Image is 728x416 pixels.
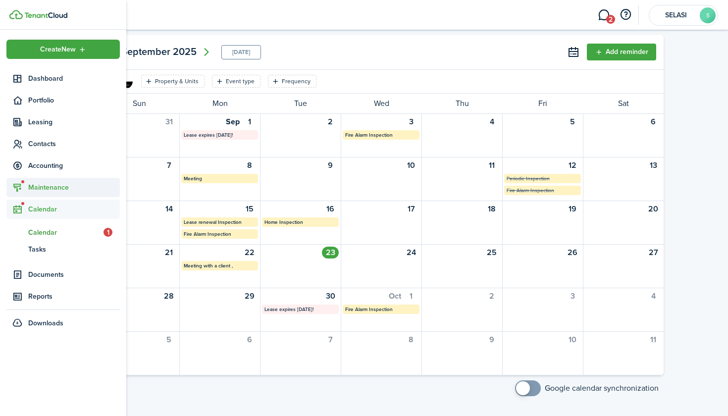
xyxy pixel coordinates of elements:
[343,130,419,140] mbsc-calendar-label: Fire Alarm Inspection
[28,291,120,302] span: Reports
[564,203,581,215] div: Friday, September 19, 2025
[564,247,581,259] div: Friday, September 26, 2025
[403,334,419,346] div: Wednesday, October 8, 2025
[645,247,662,259] div: Saturday, September 27, 2025
[40,46,76,53] span: Create New
[583,94,664,113] div: Sat
[483,159,500,171] div: Thursday, September 11, 2025
[197,42,216,62] mbsc-button: Next page
[160,247,177,259] div: Sunday, September 21, 2025
[6,241,120,258] a: Tasks
[160,159,177,171] div: Sunday, September 7, 2025
[6,69,120,88] a: Dashboard
[322,334,339,346] div: Tuesday, October 7, 2025
[6,287,120,306] a: Reports
[104,228,112,237] span: 1
[221,45,261,59] mbsc-calendar-today: Today
[181,229,258,239] mbsc-calendar-label: Fire Alarm Inspection
[141,75,205,88] filter-tag: Open filter
[656,12,696,19] span: SELASI
[262,217,339,227] mbsc-calendar-label: Home Inspection
[564,159,581,171] div: Friday, September 12, 2025
[483,203,500,215] div: Thursday, September 18, 2025
[421,94,502,113] div: Thu
[282,77,311,86] filter-tag-label: Frequency
[160,290,177,302] div: Sunday, September 28, 2025
[594,2,613,28] a: Messaging
[28,117,120,127] span: Leasing
[564,334,581,346] div: Friday, October 10, 2025
[160,334,177,346] div: Sunday, October 5, 2025
[504,186,581,195] mbsc-calendar-label: Fire Alarm Inspection
[28,160,120,171] span: Accounting
[700,7,716,23] avatar-text: S
[181,217,258,227] mbsc-calendar-label: Lease renewal Inspection
[28,95,120,105] span: Portfolio
[160,116,177,128] div: Sunday, August 31, 2025
[241,159,258,171] div: Monday, September 8, 2025
[241,290,258,302] div: Monday, September 29, 2025
[121,44,170,60] span: September
[28,73,120,84] span: Dashboard
[181,130,258,140] mbsc-calendar-label: Lease expires [DATE]!
[268,75,316,88] filter-tag: Open filter
[403,116,419,128] div: Wednesday, September 3, 2025
[322,247,339,259] div: Today, Tuesday, September 23, 2025
[322,116,339,128] div: Tuesday, September 2, 2025
[241,334,258,346] div: Monday, October 6, 2025
[341,94,421,113] div: Wed
[99,94,179,113] div: Sun
[322,203,339,215] div: Tuesday, September 16, 2025
[617,6,634,23] button: Open resource center
[241,247,258,259] div: Monday, September 22, 2025
[587,44,656,60] button: Add reminder
[645,334,662,346] div: Saturday, October 11, 2025
[226,116,240,128] div: Sep
[9,10,23,19] img: TenantCloud
[28,139,120,149] span: Contacts
[262,305,339,314] mbsc-calendar-label: Lease expires [DATE]!
[181,174,258,183] mbsc-calendar-label: Meeting
[28,182,120,193] span: Maintenance
[322,290,339,302] div: Tuesday, September 30, 2025
[389,290,401,302] div: Oct
[226,77,255,86] filter-tag-label: Event type
[28,227,104,238] span: Calendar
[483,116,500,128] div: Thursday, September 4, 2025
[645,290,662,302] div: Saturday, October 4, 2025
[645,159,662,171] div: Saturday, September 13, 2025
[28,269,120,280] span: Documents
[24,12,67,18] img: TenantCloud
[6,224,120,241] a: Calendar1
[160,203,177,215] div: Sunday, September 14, 2025
[483,247,500,259] div: Thursday, September 25, 2025
[241,203,258,215] div: Monday, September 15, 2025
[28,244,120,255] span: Tasks
[502,94,583,113] div: Fri
[179,94,260,113] div: Mon
[403,290,419,302] div: Wednesday, October 1, 2025
[121,44,197,60] mbsc-button: September2025
[606,15,615,24] span: 2
[403,203,419,215] div: Wednesday, September 17, 2025
[645,116,662,128] div: Saturday, September 6, 2025
[343,305,419,314] mbsc-calendar-label: Fire Alarm Inspection
[6,40,120,59] button: Open menu
[212,75,260,88] filter-tag: Open filter
[403,247,419,259] div: Wednesday, September 24, 2025
[232,46,250,59] mbsc-button: [DATE]
[28,204,120,214] span: Calendar
[173,44,197,60] span: 2025
[322,159,339,171] div: Tuesday, September 9, 2025
[403,159,419,171] div: Wednesday, September 10, 2025
[181,261,258,270] mbsc-calendar-label: Meeting with a client ,
[28,318,63,328] span: Downloads
[483,290,500,302] div: Thursday, October 2, 2025
[260,94,341,113] div: Tue
[241,116,258,128] div: Monday, September 1, 2025
[564,290,581,302] div: Friday, October 3, 2025
[155,77,199,86] filter-tag-label: Property & Units
[645,203,662,215] div: Saturday, September 20, 2025
[564,116,581,128] div: Friday, September 5, 2025
[504,174,581,183] mbsc-calendar-label: Periodic Inspection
